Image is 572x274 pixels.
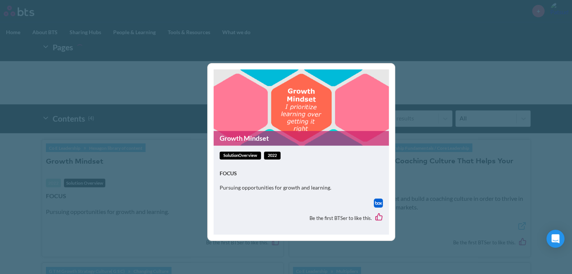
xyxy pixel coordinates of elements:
[374,199,383,208] img: Box logo
[214,131,389,146] a: Growth Mindset
[546,230,564,248] div: Open Intercom Messenger
[264,152,281,160] span: 2022
[220,184,383,191] p: Pursuing opportunities for growth and learning.
[220,208,383,229] div: Be the first BTSer to like this.
[220,170,237,176] strong: FOCUS
[374,199,383,208] a: Download file from Box
[220,152,261,160] span: solutionOverview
